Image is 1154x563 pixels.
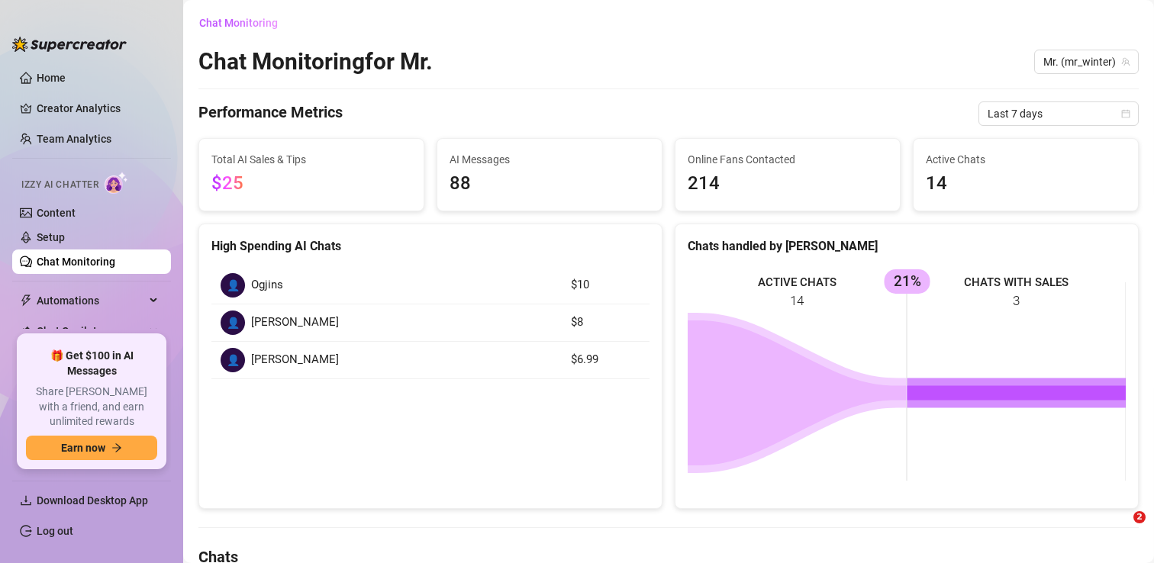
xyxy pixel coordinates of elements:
span: calendar [1121,109,1130,118]
span: Automations [37,288,145,313]
span: thunderbolt [20,294,32,307]
span: Download Desktop App [37,494,148,507]
h2: Chat Monitoring for Mr. [198,47,433,76]
h4: Performance Metrics [198,101,343,126]
a: Creator Analytics [37,96,159,121]
span: [PERSON_NAME] [251,314,339,332]
a: Team Analytics [37,133,111,145]
iframe: Intercom live chat [1102,511,1139,548]
button: Earn nowarrow-right [26,436,157,460]
div: Chats handled by [PERSON_NAME] [688,236,1126,256]
div: 👤 [221,310,245,335]
span: Online Fans Contacted [688,151,888,168]
span: [PERSON_NAME] [251,351,339,369]
div: 👤 [221,273,245,298]
article: $6.99 [571,351,640,369]
span: Ogjins [251,276,283,294]
span: AI Messages [450,151,650,168]
img: AI Chatter [105,172,128,194]
span: Active Chats [926,151,1126,168]
img: logo-BBDzfeDw.svg [12,37,127,52]
span: Chat Copilot [37,319,145,343]
a: Home [37,72,66,84]
a: Log out [37,525,73,537]
a: Chat Monitoring [37,256,115,268]
span: Share [PERSON_NAME] with a friend, and earn unlimited rewards [26,384,157,429]
a: Setup [37,231,65,243]
span: team [1121,57,1130,66]
span: 88 [450,169,650,198]
div: High Spending AI Chats [211,236,650,256]
span: Last 7 days [988,102,1130,125]
span: 🎁 Get $100 in AI Messages [26,349,157,378]
img: Chat Copilot [20,326,30,336]
span: 14 [926,169,1126,198]
button: Chat Monitoring [198,11,290,35]
span: Izzy AI Chatter [21,178,98,192]
a: Content [37,207,76,219]
article: $10 [571,276,640,294]
span: $25 [211,172,243,194]
span: Mr. (mr_winter) [1043,50,1130,73]
span: 2 [1133,511,1146,523]
article: $8 [571,314,640,332]
span: download [20,494,32,507]
span: Earn now [61,442,105,454]
span: Chat Monitoring [199,17,278,29]
div: 👤 [221,348,245,372]
span: arrow-right [111,442,122,453]
span: 214 [688,169,888,198]
span: Total AI Sales & Tips [211,151,411,168]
